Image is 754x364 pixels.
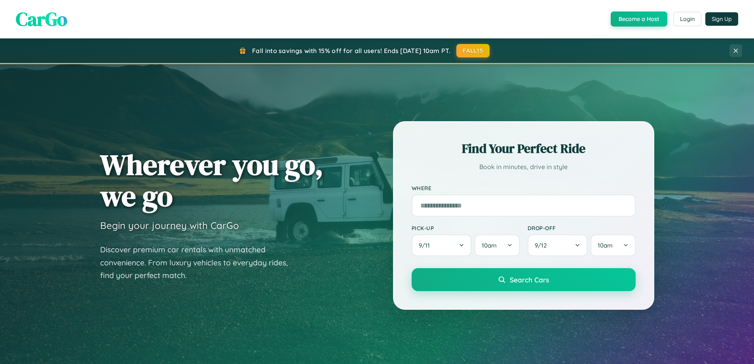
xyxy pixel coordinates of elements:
[528,234,588,256] button: 9/12
[475,234,519,256] button: 10am
[705,12,738,26] button: Sign Up
[528,225,636,231] label: Drop-off
[252,47,450,55] span: Fall into savings with 15% off for all users! Ends [DATE] 10am PT.
[412,185,636,191] label: Where
[673,12,701,26] button: Login
[535,242,551,249] span: 9 / 12
[100,219,239,231] h3: Begin your journey with CarGo
[412,225,520,231] label: Pick-up
[591,234,635,256] button: 10am
[412,140,636,157] h2: Find Your Perfect Ride
[482,242,497,249] span: 10am
[412,268,636,291] button: Search Cars
[100,149,323,212] h1: Wherever you go, we go
[419,242,434,249] span: 9 / 11
[510,275,549,284] span: Search Cars
[412,234,472,256] button: 9/11
[16,6,67,32] span: CarGo
[412,161,636,173] p: Book in minutes, drive in style
[611,11,667,27] button: Become a Host
[598,242,613,249] span: 10am
[100,243,298,282] p: Discover premium car rentals with unmatched convenience. From luxury vehicles to everyday rides, ...
[456,44,490,57] button: FALL15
